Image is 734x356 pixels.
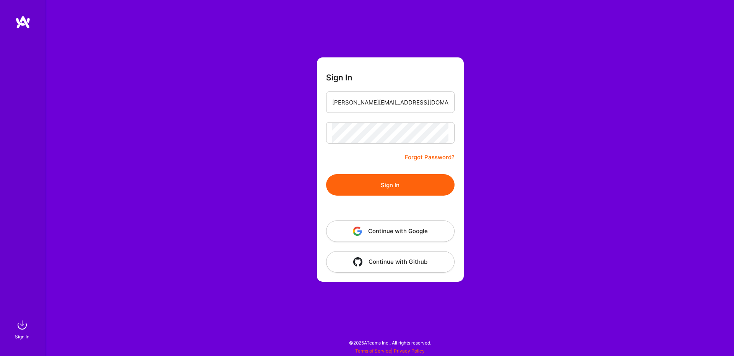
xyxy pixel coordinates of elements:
[355,348,425,354] span: |
[326,251,455,273] button: Continue with Github
[326,174,455,196] button: Sign In
[46,333,734,352] div: © 2025 ATeams Inc., All rights reserved.
[353,257,362,266] img: icon
[353,227,362,236] img: icon
[355,348,391,354] a: Terms of Service
[16,317,30,341] a: sign inSign In
[326,73,352,82] h3: Sign In
[326,220,455,242] button: Continue with Google
[15,317,30,333] img: sign in
[332,93,448,112] input: Email...
[15,15,31,29] img: logo
[15,333,29,341] div: Sign In
[394,348,425,354] a: Privacy Policy
[405,153,455,162] a: Forgot Password?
